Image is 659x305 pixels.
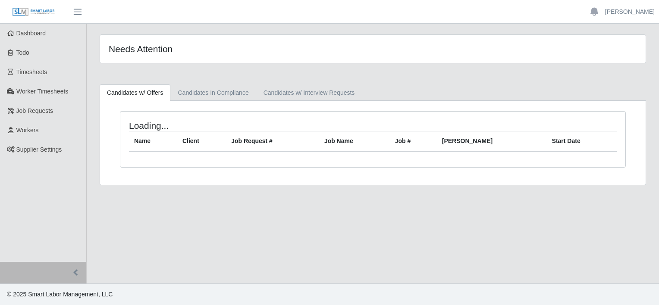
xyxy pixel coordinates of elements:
a: [PERSON_NAME] [605,7,655,16]
th: Job Name [319,131,390,152]
th: Job Request # [226,131,319,152]
h4: Loading... [129,120,325,131]
span: Supplier Settings [16,146,62,153]
th: [PERSON_NAME] [437,131,547,152]
h4: Needs Attention [109,44,321,54]
a: Candidates w/ Interview Requests [256,84,362,101]
span: Worker Timesheets [16,88,68,95]
th: Client [177,131,226,152]
span: Workers [16,127,39,134]
span: Todo [16,49,29,56]
th: Name [129,131,177,152]
a: Candidates w/ Offers [100,84,170,101]
span: Timesheets [16,68,47,75]
span: Dashboard [16,30,46,37]
img: SLM Logo [12,7,55,17]
a: Candidates In Compliance [170,84,256,101]
th: Job # [390,131,437,152]
span: © 2025 Smart Labor Management, LLC [7,291,113,298]
th: Start Date [547,131,617,152]
span: Job Requests [16,107,53,114]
